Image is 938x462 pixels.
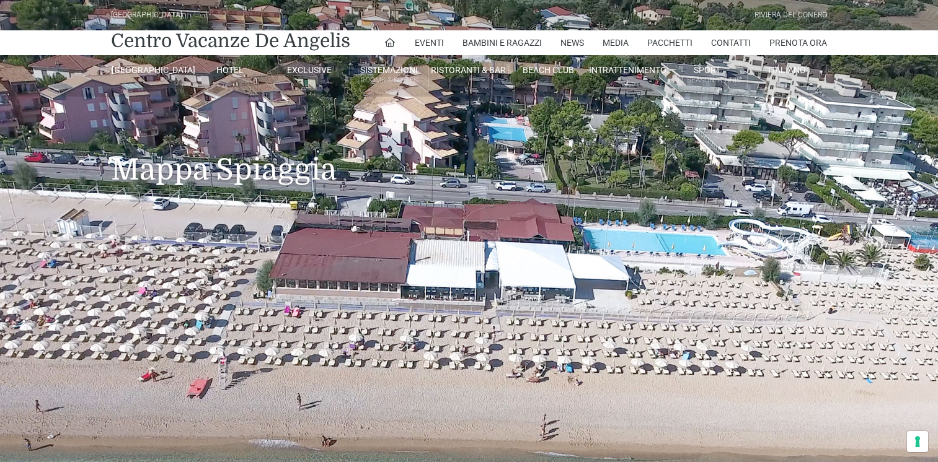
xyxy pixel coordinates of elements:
small: Rooms & Suites [350,74,428,86]
a: News [560,30,584,55]
a: Beach Club [509,64,588,76]
div: Riviera Del Conero [754,9,827,21]
a: Eventi [415,30,444,55]
a: Intrattenimento [588,64,668,76]
h1: Mappa Spiaggia [111,97,827,206]
a: Italiano [748,64,827,76]
a: Bambini e Ragazzi [462,30,542,55]
small: All Season Tennis [668,74,746,86]
a: Contatti [711,30,751,55]
a: Prenota Ora [769,30,827,55]
a: Ristoranti & Bar [429,64,508,76]
a: Media [603,30,629,55]
a: Exclusive [270,64,350,76]
a: Hotel [190,64,270,76]
a: Centro Vacanze De Angelis [111,28,350,53]
button: Le tue preferenze relative al consenso per le tecnologie di tracciamento [907,431,928,452]
a: SportAll Season Tennis [668,64,747,87]
div: [GEOGRAPHIC_DATA] [111,9,182,21]
a: SistemazioniRooms & Suites [350,64,429,87]
span: Italiano [768,65,806,75]
a: Pacchetti [647,30,692,55]
a: [GEOGRAPHIC_DATA] [111,64,190,76]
